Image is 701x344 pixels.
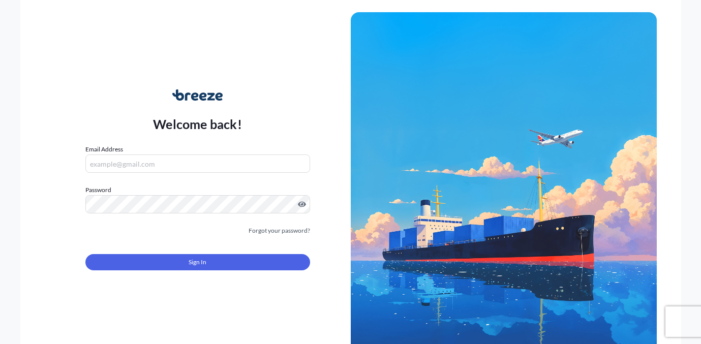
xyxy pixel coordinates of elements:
button: Sign In [85,254,310,270]
input: example@gmail.com [85,154,310,173]
span: Sign In [189,257,206,267]
button: Show password [298,200,306,208]
a: Forgot your password? [249,226,310,236]
label: Email Address [85,144,123,154]
label: Password [85,185,310,195]
p: Welcome back! [153,116,242,132]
